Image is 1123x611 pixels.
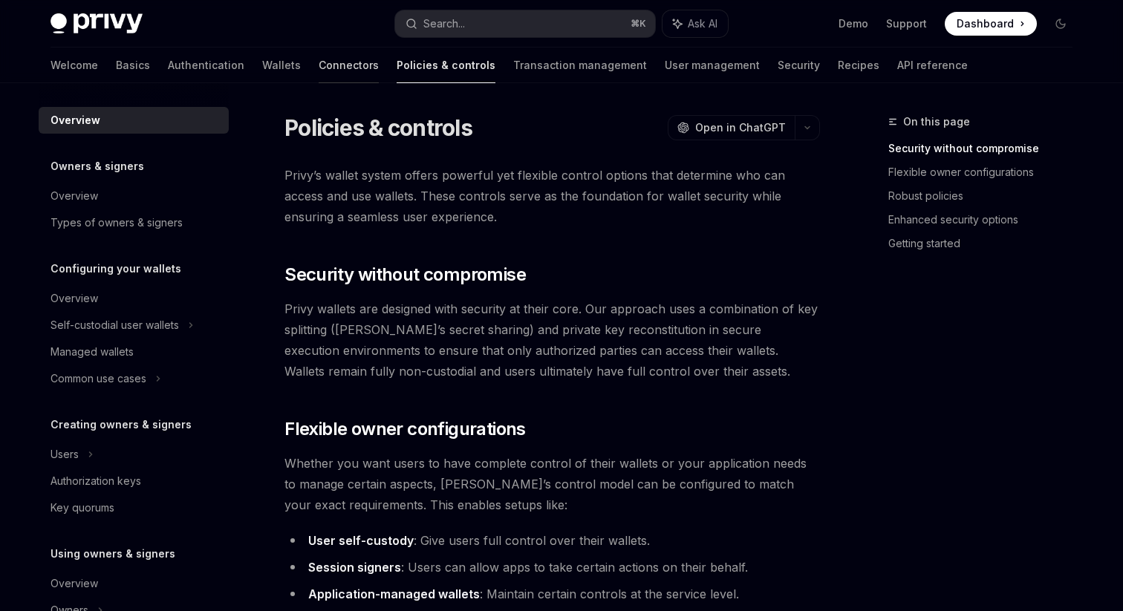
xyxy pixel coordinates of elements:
[168,48,244,83] a: Authentication
[886,16,927,31] a: Support
[116,48,150,83] a: Basics
[284,263,526,287] span: Security without compromise
[262,48,301,83] a: Wallets
[838,48,879,83] a: Recipes
[888,232,1084,255] a: Getting started
[668,115,795,140] button: Open in ChatGPT
[284,298,820,382] span: Privy wallets are designed with security at their core. Our approach uses a combination of key sp...
[51,499,114,517] div: Key quorums
[39,570,229,597] a: Overview
[284,453,820,515] span: Whether you want users to have complete control of their wallets or your application needs to man...
[39,209,229,236] a: Types of owners & signers
[51,370,146,388] div: Common use cases
[308,560,401,575] strong: Session signers
[308,587,480,601] strong: Application-managed wallets
[51,416,192,434] h5: Creating owners & signers
[688,16,717,31] span: Ask AI
[513,48,647,83] a: Transaction management
[51,472,141,490] div: Authorization keys
[284,417,526,441] span: Flexible owner configurations
[51,545,175,563] h5: Using owners & signers
[695,120,786,135] span: Open in ChatGPT
[39,468,229,494] a: Authorization keys
[839,16,868,31] a: Demo
[284,584,820,604] li: : Maintain certain controls at the service level.
[51,290,98,307] div: Overview
[888,137,1084,160] a: Security without compromise
[284,530,820,551] li: : Give users full control over their wallets.
[888,184,1084,208] a: Robust policies
[39,494,229,521] a: Key quorums
[51,157,144,175] h5: Owners & signers
[284,165,820,227] span: Privy’s wallet system offers powerful yet flexible control options that determine who can access ...
[51,445,79,463] div: Users
[778,48,820,83] a: Security
[897,48,968,83] a: API reference
[1049,12,1072,36] button: Toggle dark mode
[39,107,229,134] a: Overview
[51,343,134,361] div: Managed wallets
[51,316,179,334] div: Self-custodial user wallets
[51,575,98,592] div: Overview
[51,187,98,205] div: Overview
[39,285,229,312] a: Overview
[665,48,760,83] a: User management
[51,260,181,278] h5: Configuring your wallets
[423,15,465,33] div: Search...
[51,48,98,83] a: Welcome
[51,111,100,129] div: Overview
[663,10,728,37] button: Ask AI
[945,12,1037,36] a: Dashboard
[39,339,229,365] a: Managed wallets
[395,10,655,37] button: Search...⌘K
[51,214,183,232] div: Types of owners & signers
[284,557,820,578] li: : Users can allow apps to take certain actions on their behalf.
[39,183,229,209] a: Overview
[631,18,646,30] span: ⌘ K
[397,48,495,83] a: Policies & controls
[284,114,472,141] h1: Policies & controls
[903,113,970,131] span: On this page
[319,48,379,83] a: Connectors
[51,13,143,34] img: dark logo
[888,160,1084,184] a: Flexible owner configurations
[308,533,414,548] strong: User self-custody
[888,208,1084,232] a: Enhanced security options
[957,16,1014,31] span: Dashboard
